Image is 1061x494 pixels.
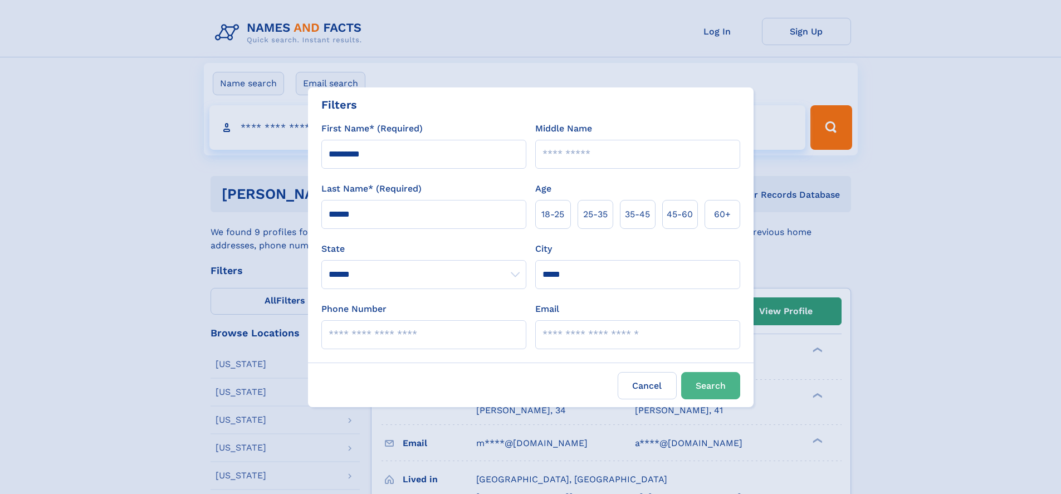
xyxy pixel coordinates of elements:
[625,208,650,221] span: 35‑45
[321,182,422,195] label: Last Name* (Required)
[541,208,564,221] span: 18‑25
[667,208,693,221] span: 45‑60
[321,302,387,316] label: Phone Number
[535,302,559,316] label: Email
[583,208,608,221] span: 25‑35
[535,242,552,256] label: City
[714,208,731,221] span: 60+
[321,122,423,135] label: First Name* (Required)
[321,96,357,113] div: Filters
[535,122,592,135] label: Middle Name
[321,242,526,256] label: State
[535,182,551,195] label: Age
[618,372,677,399] label: Cancel
[681,372,740,399] button: Search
